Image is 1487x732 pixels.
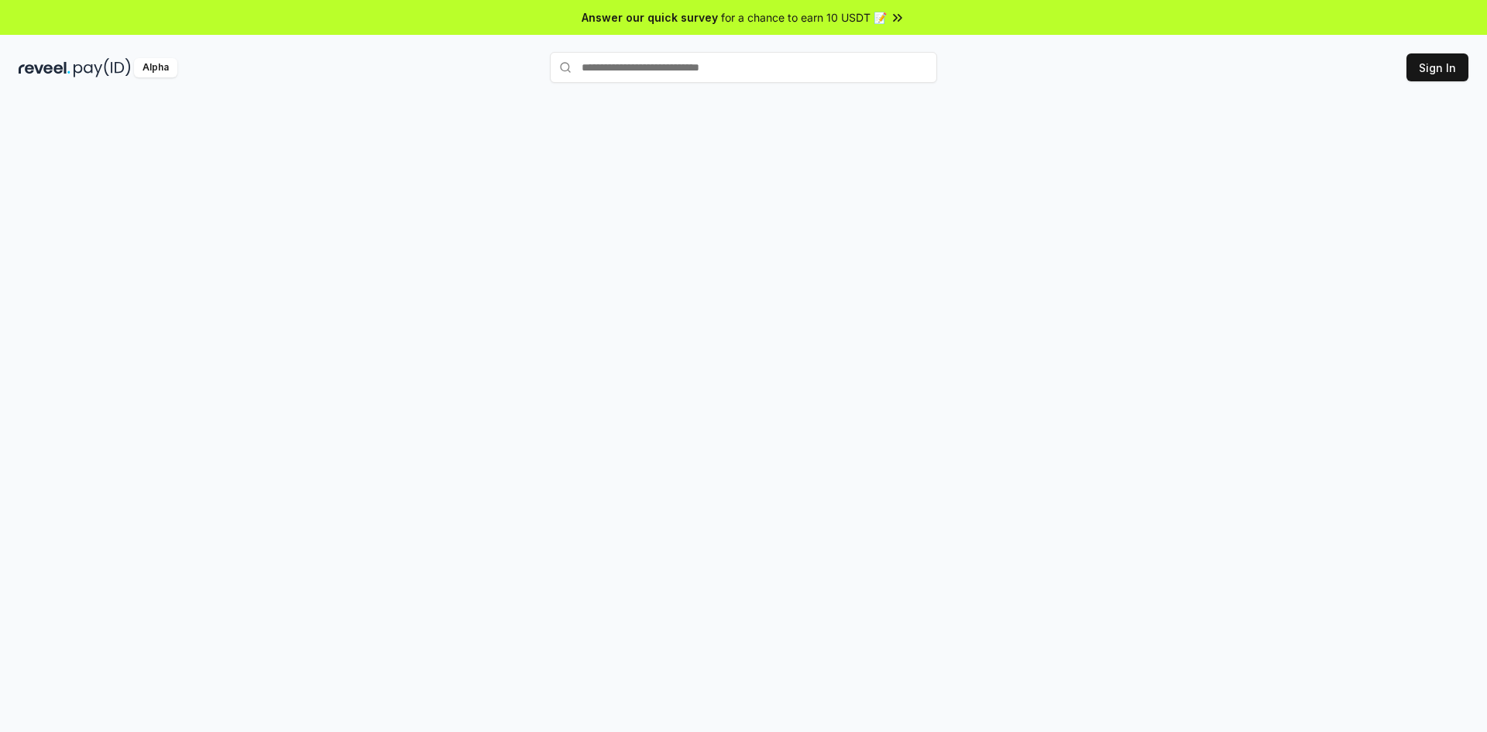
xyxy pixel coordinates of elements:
[19,58,70,77] img: reveel_dark
[134,58,177,77] div: Alpha
[1406,53,1468,81] button: Sign In
[721,9,887,26] span: for a chance to earn 10 USDT 📝
[74,58,131,77] img: pay_id
[582,9,718,26] span: Answer our quick survey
